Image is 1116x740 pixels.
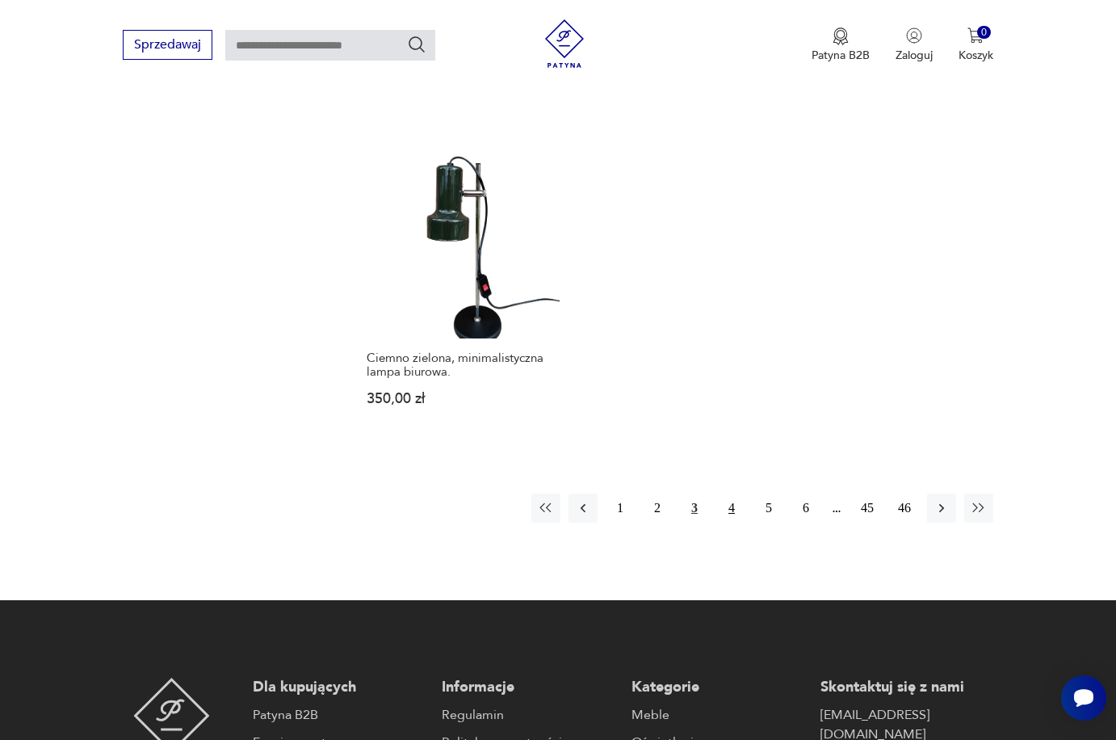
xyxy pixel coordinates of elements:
p: Dla kupujących [253,678,426,697]
p: 350,00 zł [367,392,552,406]
iframe: Smartsupp widget button [1061,675,1106,721]
a: Patyna B2B [253,705,426,725]
button: Szukaj [407,35,426,54]
button: 5 [754,494,783,523]
button: 46 [890,494,919,523]
img: Ikona koszyka [967,27,984,44]
p: Zaloguj [896,48,933,63]
button: 45 [853,494,882,523]
button: 0Koszyk [959,27,993,63]
p: Informacje [442,678,615,697]
img: Ikona medalu [833,27,849,45]
p: Koszyk [959,48,993,63]
button: Sprzedawaj [123,30,212,60]
a: Regulamin [442,705,615,725]
button: 1 [606,494,635,523]
button: 4 [717,494,746,523]
button: 3 [680,494,709,523]
button: Patyna B2B [812,27,870,63]
a: Ikona medaluPatyna B2B [812,27,870,63]
button: Zaloguj [896,27,933,63]
div: 0 [977,26,991,40]
button: 2 [643,494,672,523]
a: Meble [631,705,804,725]
a: Sprzedawaj [123,40,212,52]
p: Kategorie [631,678,804,697]
p: Skontaktuj się z nami [820,678,993,697]
a: Ciemno zielona, minimalistyczna lampa biurowa.Ciemno zielona, minimalistyczna lampa biurowa.350,0... [359,138,560,437]
img: Patyna - sklep z meblami i dekoracjami vintage [540,19,589,68]
button: 6 [791,494,820,523]
img: Ikonka użytkownika [906,27,922,44]
p: Patyna B2B [812,48,870,63]
h3: Ciemno zielona, minimalistyczna lampa biurowa. [367,351,552,379]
